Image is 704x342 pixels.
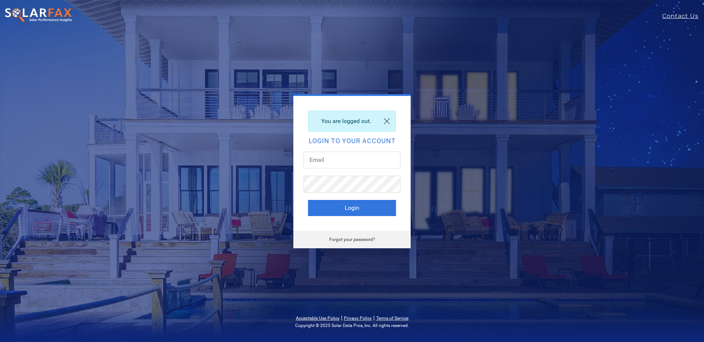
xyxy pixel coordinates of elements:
[344,316,372,321] a: Privacy Policy
[308,200,396,216] button: Login
[329,237,375,242] a: Forgot your password?
[341,314,342,321] span: |
[662,12,704,21] a: Contact Us
[378,111,396,131] a: Close
[308,138,396,144] h2: Login to your account
[296,316,340,321] a: Acceptable Use Policy
[376,316,408,321] a: Terms of Service
[373,314,375,321] span: |
[4,8,73,23] img: SolarFax
[308,111,396,132] div: You are logged out.
[304,152,400,168] input: Email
